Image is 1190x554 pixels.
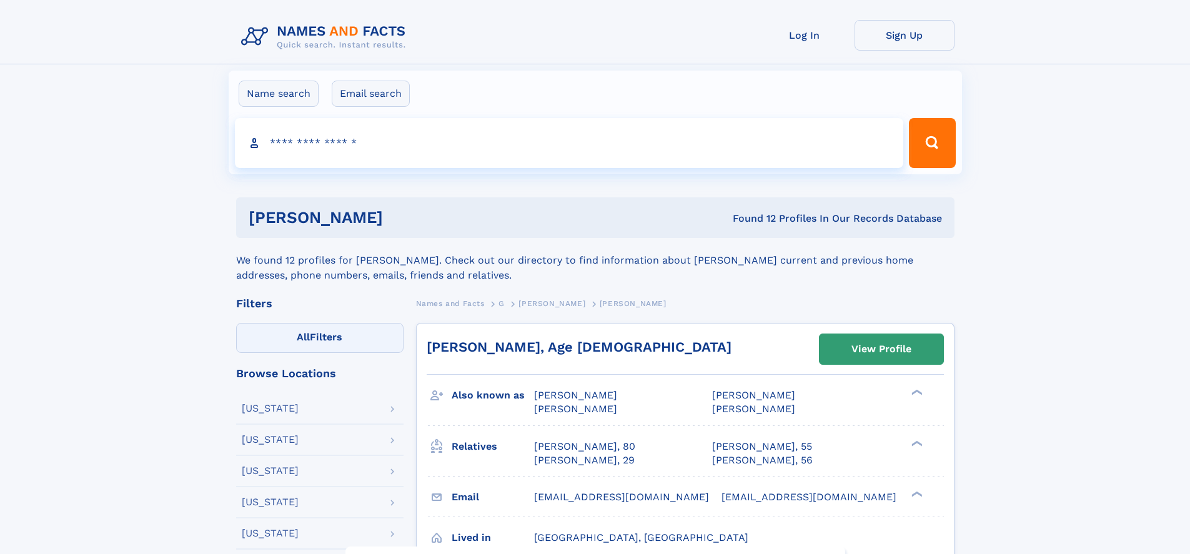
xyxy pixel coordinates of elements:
[242,403,299,413] div: [US_STATE]
[712,403,795,415] span: [PERSON_NAME]
[236,368,404,379] div: Browse Locations
[498,299,505,308] span: G
[909,118,955,168] button: Search Button
[820,334,943,364] a: View Profile
[242,497,299,507] div: [US_STATE]
[242,435,299,445] div: [US_STATE]
[297,331,310,343] span: All
[518,295,585,311] a: [PERSON_NAME]
[534,491,709,503] span: [EMAIL_ADDRESS][DOMAIN_NAME]
[239,81,319,107] label: Name search
[755,20,855,51] a: Log In
[236,323,404,353] label: Filters
[235,118,904,168] input: search input
[498,295,505,311] a: G
[712,389,795,401] span: [PERSON_NAME]
[908,388,923,397] div: ❯
[452,527,534,548] h3: Lived in
[242,466,299,476] div: [US_STATE]
[452,385,534,406] h3: Also known as
[908,439,923,447] div: ❯
[416,295,485,311] a: Names and Facts
[855,20,954,51] a: Sign Up
[236,298,404,309] div: Filters
[518,299,585,308] span: [PERSON_NAME]
[534,532,748,543] span: [GEOGRAPHIC_DATA], [GEOGRAPHIC_DATA]
[452,487,534,508] h3: Email
[534,440,635,453] a: [PERSON_NAME], 80
[851,335,911,364] div: View Profile
[332,81,410,107] label: Email search
[534,389,617,401] span: [PERSON_NAME]
[427,339,731,355] a: [PERSON_NAME], Age [DEMOGRAPHIC_DATA]
[452,436,534,457] h3: Relatives
[534,453,635,467] a: [PERSON_NAME], 29
[249,210,558,225] h1: [PERSON_NAME]
[558,212,942,225] div: Found 12 Profiles In Our Records Database
[721,491,896,503] span: [EMAIL_ADDRESS][DOMAIN_NAME]
[236,238,954,283] div: We found 12 profiles for [PERSON_NAME]. Check out our directory to find information about [PERSON...
[908,490,923,498] div: ❯
[534,403,617,415] span: [PERSON_NAME]
[712,453,813,467] a: [PERSON_NAME], 56
[242,528,299,538] div: [US_STATE]
[600,299,667,308] span: [PERSON_NAME]
[712,440,812,453] a: [PERSON_NAME], 55
[236,20,416,54] img: Logo Names and Facts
